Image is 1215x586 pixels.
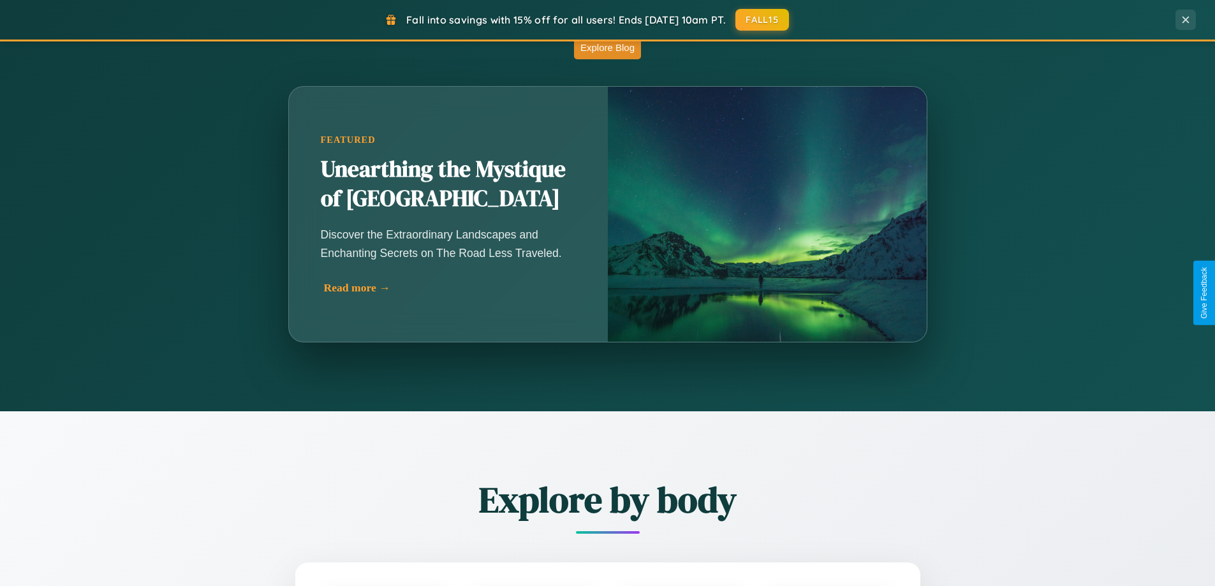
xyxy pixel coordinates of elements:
[321,226,576,261] p: Discover the Extraordinary Landscapes and Enchanting Secrets on The Road Less Traveled.
[1200,267,1209,319] div: Give Feedback
[321,135,576,145] div: Featured
[406,13,726,26] span: Fall into savings with 15% off for all users! Ends [DATE] 10am PT.
[574,36,641,59] button: Explore Blog
[324,281,579,295] div: Read more →
[321,155,576,214] h2: Unearthing the Mystique of [GEOGRAPHIC_DATA]
[225,475,990,524] h2: Explore by body
[735,9,789,31] button: FALL15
